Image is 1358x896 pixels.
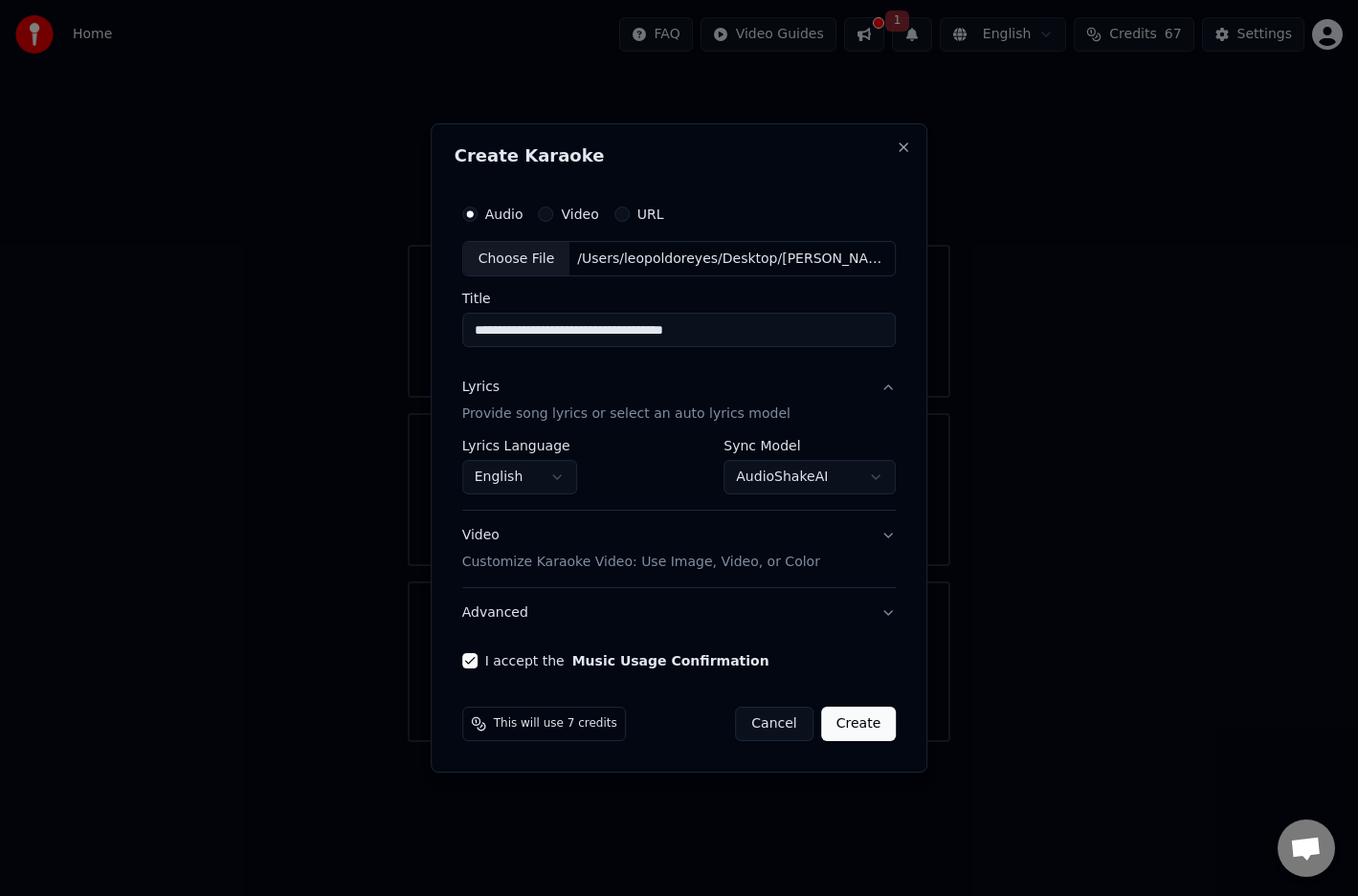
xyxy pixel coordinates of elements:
p: Customize Karaoke Video: Use Image, Video, or Color [462,553,820,572]
label: Title [462,293,897,306]
button: Advanced [462,588,897,638]
div: Video [462,527,820,573]
h2: Create Karaoke [455,147,904,164]
p: Provide song lyrics or select an auto lyrics model [462,405,790,425]
div: Choose File [463,242,570,276]
button: Create [821,707,897,741]
label: Audio [485,208,523,221]
button: I accept the [572,654,769,667]
button: Cancel [735,707,813,741]
label: Sync Model [724,440,896,453]
label: I accept the [485,654,769,667]
label: Video [562,208,599,221]
button: LyricsProvide song lyrics or select an auto lyrics model [462,363,897,440]
div: Lyrics [462,379,500,398]
span: This will use 7 credits [494,716,617,732]
button: VideoCustomize Karaoke Video: Use Image, Video, or Color [462,512,897,588]
div: LyricsProvide song lyrics or select an auto lyrics model [462,440,897,511]
div: /Users/leopoldoreyes/Desktop/[PERSON_NAME] I Poeta Herio (VISUALIZER).mp3 [569,250,895,269]
label: Lyrics Language [462,440,577,453]
label: URL [637,208,664,221]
